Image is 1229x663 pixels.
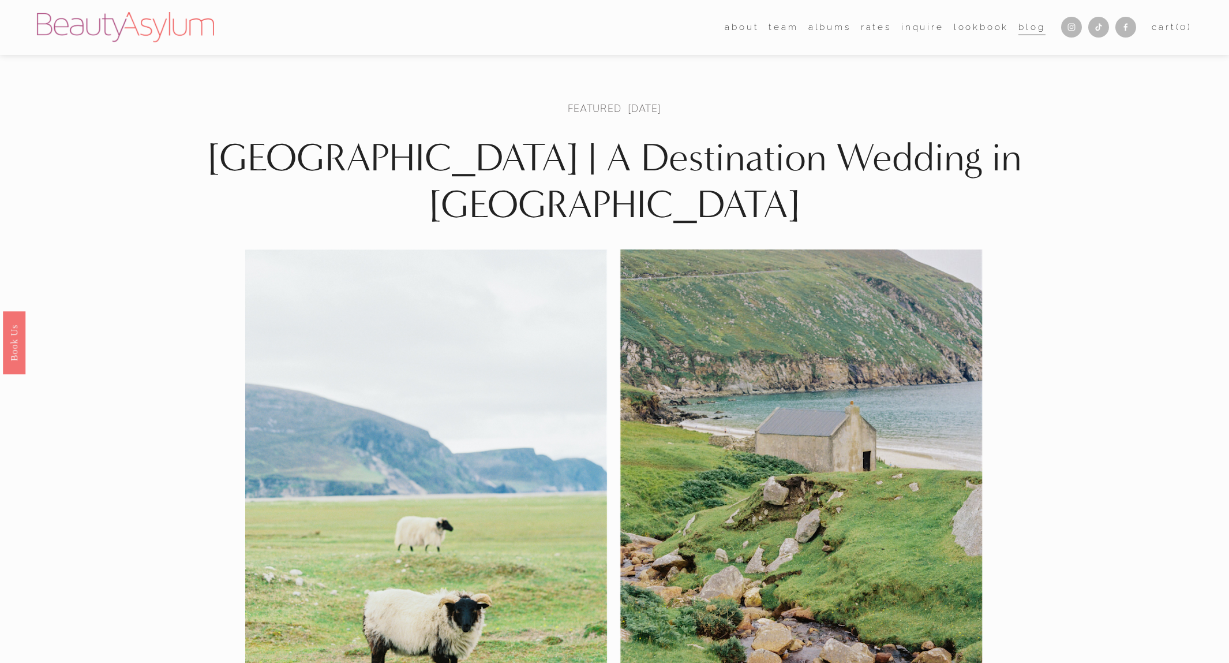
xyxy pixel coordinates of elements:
span: about [725,20,759,36]
a: Inquire [901,18,944,36]
a: Facebook [1115,17,1136,38]
span: 0 [1180,22,1187,32]
span: ( ) [1176,22,1192,32]
a: Featured [568,102,621,115]
a: folder dropdown [769,18,798,36]
a: Instagram [1061,17,1082,38]
a: folder dropdown [725,18,759,36]
img: Beauty Asylum | Bridal Hair &amp; Makeup Charlotte &amp; Atlanta [37,12,214,42]
a: Book Us [3,311,25,374]
span: [DATE] [628,102,661,115]
h1: [GEOGRAPHIC_DATA] | A Destination Wedding in [GEOGRAPHIC_DATA] [181,135,1048,229]
a: Lookbook [954,18,1009,36]
a: Rates [861,18,891,36]
a: TikTok [1088,17,1109,38]
a: 0 items in cart [1152,20,1192,36]
span: team [769,20,798,36]
a: Blog [1018,18,1045,36]
a: albums [808,18,851,36]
